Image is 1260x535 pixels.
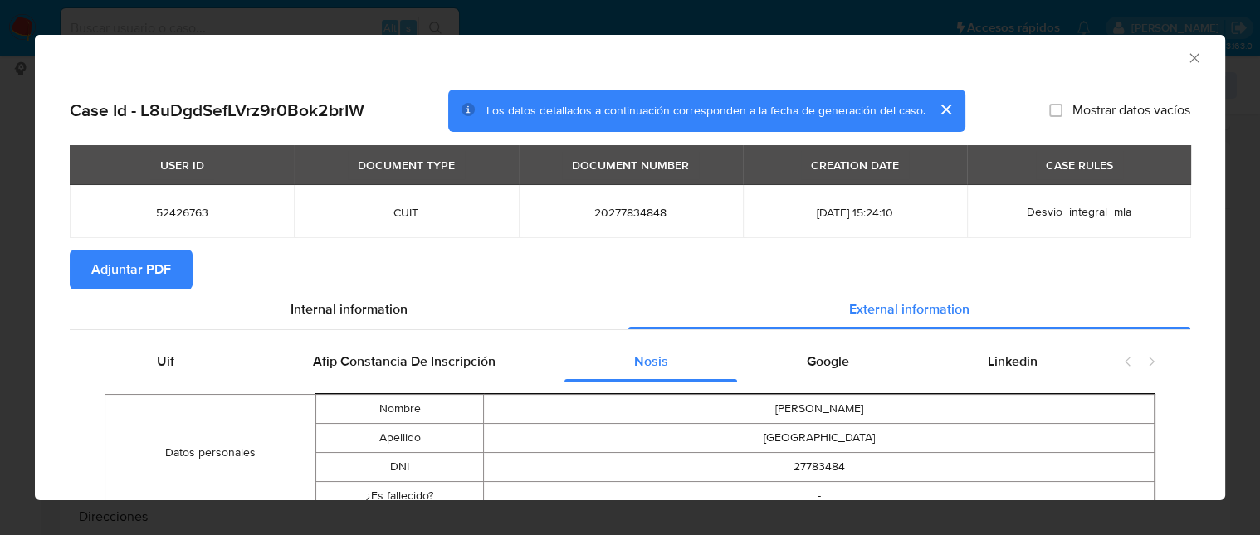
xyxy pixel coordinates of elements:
td: Datos personales [105,394,315,511]
span: CUIT [314,205,498,220]
td: ¿Es fallecido? [316,481,484,510]
span: Google [807,352,849,371]
div: USER ID [150,151,214,179]
span: Desvio_integral_mla [1027,203,1131,220]
button: Adjuntar PDF [70,250,193,289]
span: Mostrar datos vacíos [1072,102,1190,119]
span: Nosis [634,352,668,371]
td: DNI [316,452,484,481]
span: Adjuntar PDF [91,251,171,288]
div: Detailed external info [87,342,1106,382]
span: Los datos detallados a continuación corresponden a la fecha de generación del caso. [486,102,925,119]
span: Linkedin [988,352,1038,371]
div: closure-recommendation-modal [35,35,1225,500]
td: Apellido [316,423,484,452]
h2: Case Id - L8uDgdSefLVrz9r0Bok2brIW [70,100,364,121]
span: Uif [157,352,174,371]
button: cerrar [925,90,965,129]
td: [PERSON_NAME] [484,394,1155,423]
div: Detailed info [70,289,1190,329]
span: Afip Constancia De Inscripción [313,352,496,371]
td: 27783484 [484,452,1155,481]
td: - [484,481,1155,510]
div: CREATION DATE [801,151,909,179]
td: Nombre [316,394,484,423]
div: DOCUMENT TYPE [348,151,465,179]
span: External information [849,299,969,319]
td: [GEOGRAPHIC_DATA] [484,423,1155,452]
div: DOCUMENT NUMBER [562,151,699,179]
input: Mostrar datos vacíos [1049,104,1062,117]
span: 20277834848 [539,205,723,220]
span: 52426763 [90,205,274,220]
span: Internal information [291,299,408,319]
div: CASE RULES [1036,151,1123,179]
button: Cerrar ventana [1186,50,1201,65]
span: [DATE] 15:24:10 [763,205,947,220]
